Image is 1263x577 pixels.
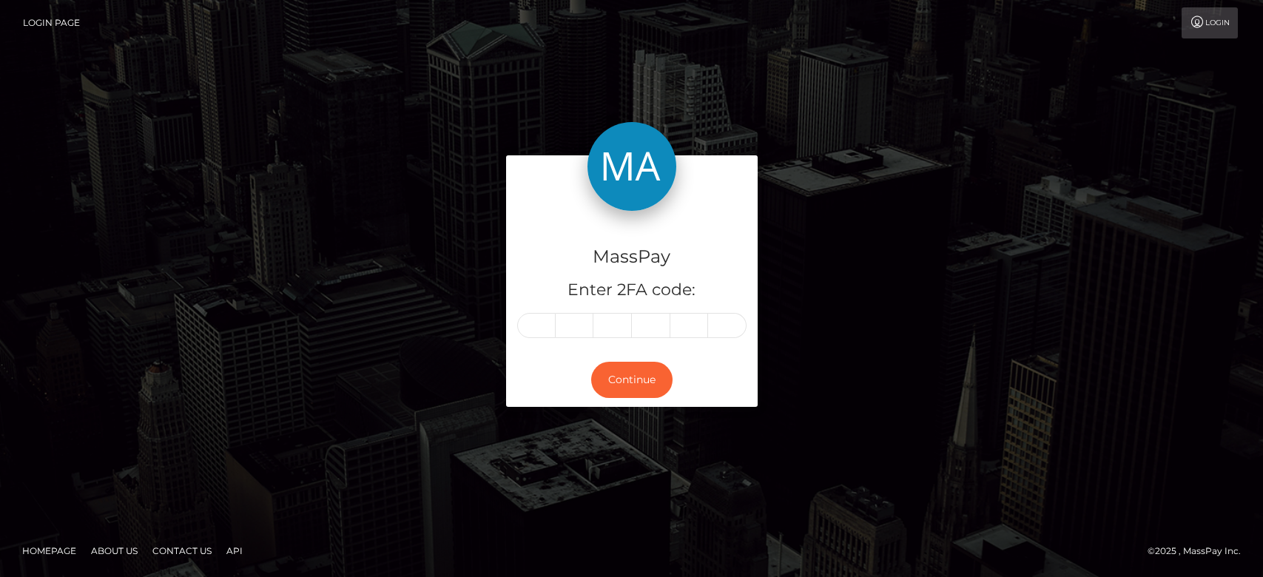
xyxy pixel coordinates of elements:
[23,7,80,38] a: Login Page
[220,539,249,562] a: API
[1182,7,1238,38] a: Login
[517,279,747,302] h5: Enter 2FA code:
[85,539,144,562] a: About Us
[517,244,747,270] h4: MassPay
[591,362,673,398] button: Continue
[146,539,218,562] a: Contact Us
[1148,543,1252,559] div: © 2025 , MassPay Inc.
[587,122,676,211] img: MassPay
[16,539,82,562] a: Homepage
